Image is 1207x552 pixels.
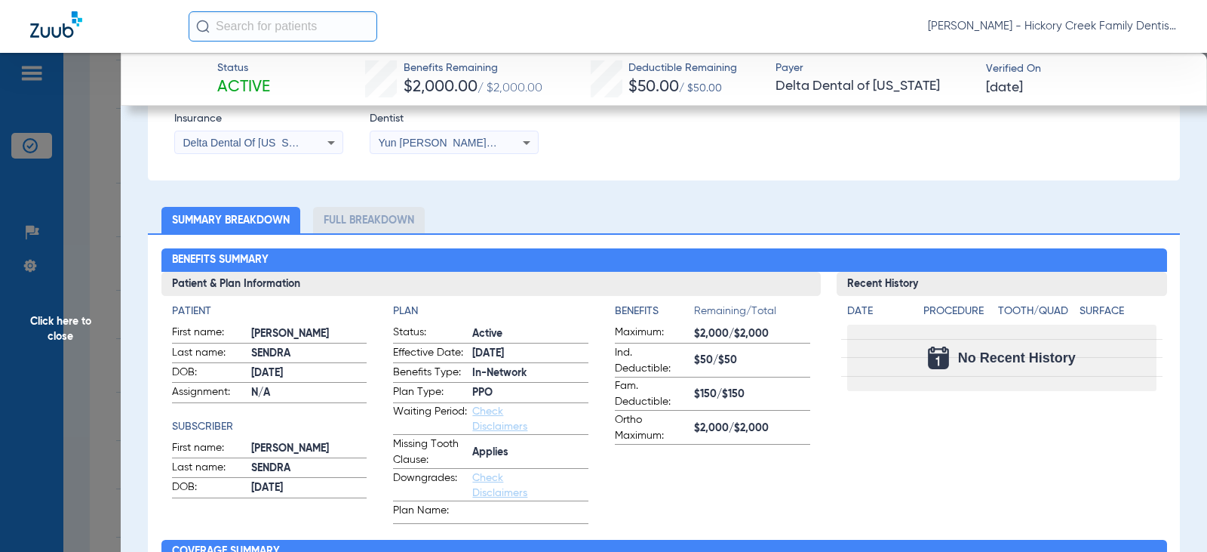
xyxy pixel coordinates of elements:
img: Zuub Logo [30,11,82,38]
h4: Patient [172,304,367,319]
span: / $2,000.00 [478,82,542,94]
span: Delta Dental of [US_STATE] [775,77,972,96]
app-breakdown-title: Benefits [615,304,694,325]
h4: Benefits [615,304,694,319]
span: Insurance [174,111,343,127]
h3: Recent History [837,272,1166,296]
span: Ortho Maximum: [615,412,689,444]
span: Status: [393,325,467,343]
span: $150/$150 [694,387,810,402]
span: Plan Type: [393,384,467,402]
span: [DATE] [251,365,367,381]
span: $50/$50 [694,353,810,369]
span: SENDRA [251,461,367,476]
span: Yun [PERSON_NAME] 1346074002 [379,137,548,149]
span: Deductible Remaining [628,60,737,76]
h4: Plan [393,304,588,319]
span: In-Network [472,365,588,381]
a: Check Disclaimers [472,473,527,498]
span: $2,000/$2,000 [694,326,810,342]
span: Verified On [986,61,1183,77]
span: Last name: [172,345,246,363]
span: DOB: [172,480,246,498]
span: Delta Dental Of [US_STATE] [183,137,318,149]
li: Full Breakdown [313,207,425,233]
span: Active [217,77,270,98]
span: Plan Name: [393,503,467,523]
span: Dentist [370,111,539,127]
span: DOB: [172,365,246,383]
span: Remaining/Total [694,304,810,325]
span: Payer [775,60,972,76]
span: Waiting Period: [393,404,467,434]
app-breakdown-title: Date [847,304,911,325]
h4: Date [847,304,911,319]
span: Benefits Remaining [404,60,542,76]
span: Missing Tooth Clause: [393,436,467,468]
span: / $50.00 [679,83,722,94]
span: [DATE] [251,480,367,496]
h2: Benefits Summary [161,248,1167,273]
span: $50.00 [628,79,679,95]
app-breakdown-title: Procedure [923,304,992,325]
h4: Procedure [923,304,992,319]
span: Status [217,60,270,76]
span: First name: [172,440,246,458]
span: [PERSON_NAME] - Hickory Creek Family Dentistry [928,19,1177,34]
span: Benefits Type: [393,365,467,383]
img: Calendar [928,347,949,369]
app-breakdown-title: Surface [1080,304,1156,325]
span: Last name: [172,460,246,478]
li: Summary Breakdown [161,207,300,233]
h4: Subscriber [172,419,367,435]
span: Fam. Deductible: [615,378,689,410]
span: Ind. Deductible: [615,345,689,377]
h3: Patient & Plan Information [161,272,822,296]
span: Assignment: [172,384,246,402]
span: Effective Date: [393,345,467,363]
span: [DATE] [986,79,1023,97]
span: Applies [472,445,588,461]
span: [PERSON_NAME] [251,326,367,342]
h4: Surface [1080,304,1156,319]
span: [DATE] [472,346,588,362]
span: $2,000.00 [404,79,478,95]
span: First name: [172,325,246,343]
img: Search Icon [196,20,210,33]
span: SENDRA [251,346,367,362]
span: PPO [472,385,588,401]
app-breakdown-title: Tooth/Quad [998,304,1074,325]
input: Search for patients [189,11,377,42]
span: Active [472,326,588,342]
span: Maximum: [615,325,689,343]
span: Downgrades: [393,470,467,501]
span: No Recent History [958,350,1076,365]
h4: Tooth/Quad [998,304,1074,319]
a: Check Disclaimers [472,406,527,432]
span: [PERSON_NAME] [251,441,367,457]
span: $2,000/$2,000 [694,421,810,436]
span: N/A [251,385,367,401]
